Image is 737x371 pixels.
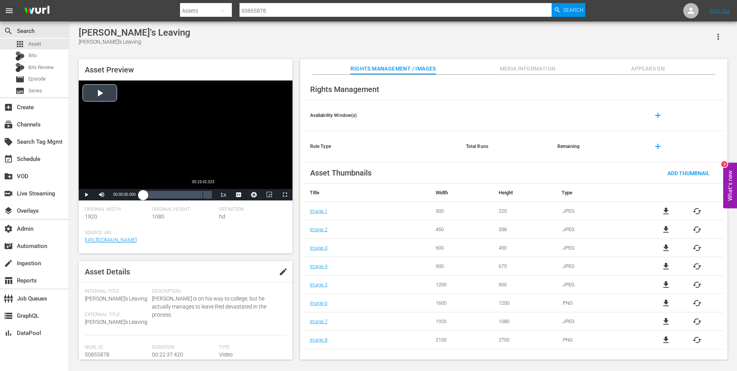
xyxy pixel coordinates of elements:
a: Image 5 [310,282,327,287]
th: Height [493,184,556,202]
button: add [649,137,667,156]
td: .JPEG [556,312,640,331]
td: .JPEG [556,276,640,294]
span: Appears On [619,64,677,74]
span: Job Queues [4,294,13,303]
button: add [649,106,667,125]
div: Bits [15,51,25,61]
span: Episode [28,75,46,83]
span: Schedule [4,154,13,164]
td: 1600 [430,294,493,312]
span: 00:00:00.000 [113,192,136,197]
span: Create [4,103,13,112]
span: 00:22:37.420 [152,351,183,358]
a: Image 8 [310,337,327,343]
td: 900 [493,276,556,294]
button: Playback Rate [216,189,231,200]
td: .JPEG [556,257,640,276]
td: 1200 [493,294,556,312]
a: file_download [661,207,671,216]
td: 1080 [493,312,556,331]
td: 600 [430,239,493,257]
span: Series [15,86,25,95]
span: Media Information [499,64,557,74]
span: cached [692,225,702,234]
span: cached [692,207,702,216]
a: Image 3 [310,245,327,251]
div: 3 [721,161,727,167]
td: 900 [430,257,493,276]
button: cached [692,335,702,345]
a: Image 6 [310,300,327,306]
span: Rights Management [310,85,379,94]
span: file_download [661,225,671,234]
span: edit [279,267,288,276]
span: VOD [4,172,13,181]
span: Asset [28,40,41,48]
span: DataPool [4,328,13,338]
button: Search [552,3,585,17]
button: Picture-in-Picture [262,189,277,200]
a: file_download [661,335,671,345]
button: Add Thumbnail [661,166,716,180]
td: 675 [493,257,556,276]
td: 1200 [430,276,493,294]
span: [PERSON_NAME]'s Leaving [85,295,147,302]
a: Image 4 [310,263,327,269]
span: Description: [152,289,283,295]
span: cached [692,280,702,289]
span: 50855878 [85,351,109,358]
span: Channels [4,120,13,129]
span: Automation [4,241,13,251]
span: Live Streaming [4,189,13,198]
th: Type [556,184,640,202]
button: Fullscreen [277,189,292,200]
td: 450 [430,220,493,239]
span: Type [219,345,283,351]
a: file_download [661,243,671,253]
button: cached [692,243,702,253]
span: file_download [661,262,671,271]
th: Width [430,184,493,202]
span: add [653,111,663,120]
span: 1920 [85,213,97,220]
span: Ingestion [4,259,13,268]
td: .JPEG [556,202,640,220]
span: file_download [661,317,671,326]
span: add [653,142,663,151]
img: ans4CAIJ8jUAAAAAAAAAAAAAAAAAAAAAAAAgQb4GAAAAAAAAAAAAAAAAAAAAAAAAJMjXAAAAAAAAAAAAAAAAAAAAAAAAgAT5G... [18,2,55,20]
a: Image 7 [310,318,327,324]
span: Original Width [85,207,148,213]
span: Search Tag Mgmt [4,137,13,146]
span: Wurl Id [85,345,148,351]
span: Duration [152,345,215,351]
span: Overlays [4,206,13,215]
td: 2700 [493,331,556,349]
button: Mute [94,189,109,200]
span: Series [28,87,42,95]
th: Rule Type [304,131,460,162]
a: Image 1 [310,208,327,214]
span: Source Url [85,230,283,236]
td: 225 [493,202,556,220]
span: Asset Details [85,267,130,276]
a: file_download [661,299,671,308]
a: file_download [661,280,671,289]
div: Bits Review [15,63,25,72]
button: cached [692,299,702,308]
td: 450 [493,239,556,257]
button: cached [692,317,702,326]
span: Asset [15,39,25,49]
button: Open Feedback Widget [723,163,737,208]
span: [PERSON_NAME] is on his way to college, but he actually manages to leave Red devastated in the pr... [152,295,283,319]
button: cached [692,262,702,271]
span: Asset Thumbnails [310,168,372,177]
